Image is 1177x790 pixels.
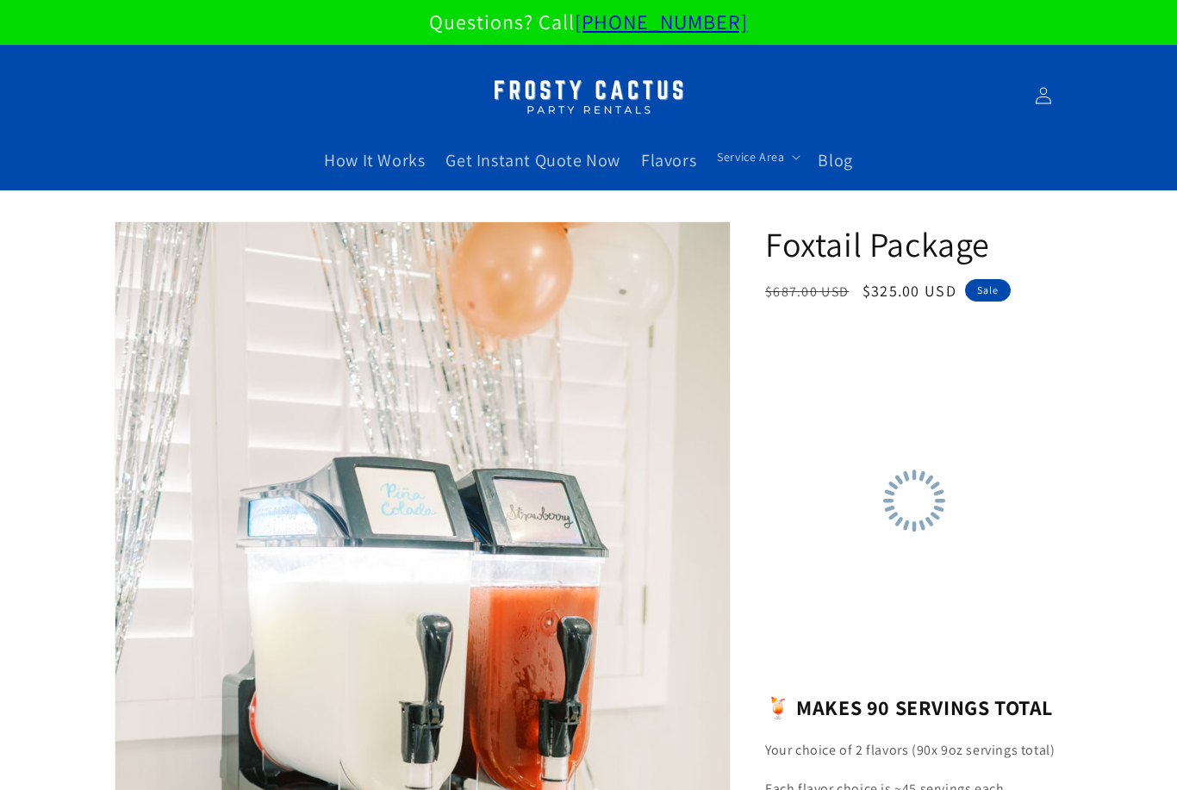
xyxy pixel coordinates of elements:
[765,694,1053,721] b: 🍹 MAKES 90 SERVINGS TOTAL
[818,149,852,171] span: Blog
[765,221,1062,266] h1: Foxtail Package
[965,279,1011,302] span: Sale
[314,139,435,182] a: How It Works
[481,69,696,123] img: Margarita Machine Rental in Scottsdale, Phoenix, Tempe, Chandler, Gilbert, Mesa and Maricopa
[765,741,1055,759] span: Your choice of 2 flavors (90x 9oz servings total)
[324,149,425,171] span: How It Works
[575,8,748,35] a: [PHONE_NUMBER]
[641,149,696,171] span: Flavors
[631,139,707,182] a: Flavors
[435,139,631,182] a: Get Instant Quote Now
[765,283,849,301] s: $687.00 USD
[807,139,863,182] a: Blog
[717,149,784,165] span: Service Area
[445,149,620,171] span: Get Instant Quote Now
[707,139,807,175] summary: Service Area
[863,281,956,301] span: $325.00 USD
